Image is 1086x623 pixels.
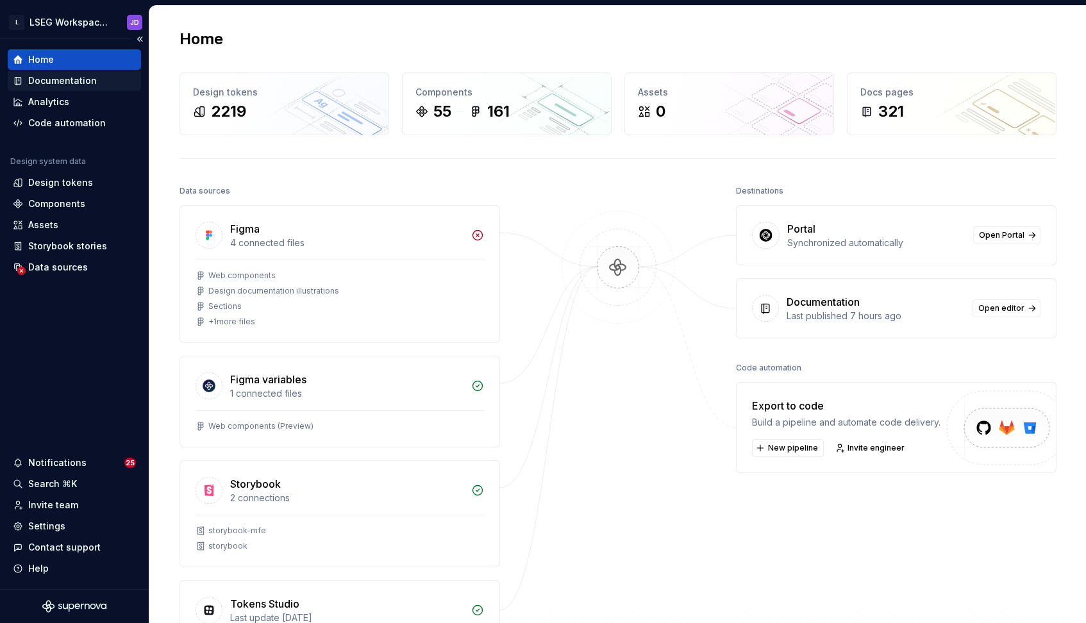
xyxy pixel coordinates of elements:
div: Components [415,86,598,99]
div: Invite team [28,499,78,511]
div: Design documentation illustrations [208,286,339,296]
div: L [9,15,24,30]
a: Analytics [8,92,141,112]
button: New pipeline [752,439,824,457]
a: Figma variables1 connected filesWeb components (Preview) [180,356,500,447]
a: Components [8,194,141,214]
div: 55 [433,101,451,122]
div: Design tokens [28,176,93,189]
a: Open Portal [973,226,1040,244]
a: Invite team [8,495,141,515]
div: Design system data [10,156,86,167]
button: Contact support [8,537,141,558]
span: Open editor [978,303,1024,313]
div: Build a pipeline and automate code delivery. [752,416,940,429]
a: Invite engineer [831,439,910,457]
a: Assets0 [624,72,834,135]
a: Figma4 connected filesWeb componentsDesign documentation illustrationsSections+1more files [180,205,500,343]
div: storybook [208,541,247,551]
div: 2219 [211,101,246,122]
div: Code automation [28,117,106,129]
a: Storybook stories [8,236,141,256]
div: 161 [487,101,510,122]
button: Collapse sidebar [131,30,149,48]
div: Design tokens [193,86,376,99]
div: Code automation [736,359,801,377]
a: Design tokens [8,172,141,193]
div: Data sources [180,182,230,200]
h2: Home [180,29,223,49]
div: Figma [230,221,260,237]
div: Portal [787,221,815,237]
div: 321 [878,101,904,122]
div: Contact support [28,541,101,554]
div: Synchronized automatically [787,237,965,249]
a: Data sources [8,257,141,278]
a: Design tokens2219 [180,72,389,135]
button: Notifications25 [8,453,141,473]
div: Documentation [28,74,97,87]
span: New pipeline [768,443,818,453]
button: Help [8,558,141,579]
span: Open Portal [979,230,1024,240]
div: Data sources [28,261,88,274]
a: Code automation [8,113,141,133]
div: Storybook [230,476,281,492]
div: Web components (Preview) [208,421,313,431]
div: 2 connections [230,492,464,504]
svg: Supernova Logo [42,600,106,613]
div: JD [130,17,139,28]
span: 25 [124,458,136,468]
div: Last published 7 hours ago [787,310,965,322]
a: Open editor [973,299,1040,317]
div: storybook-mfe [208,526,266,536]
div: Assets [638,86,821,99]
div: Home [28,53,54,66]
div: Storybook stories [28,240,107,253]
span: Invite engineer [848,443,905,453]
a: Components55161 [402,72,612,135]
a: Settings [8,516,141,536]
div: Export to code [752,398,940,413]
a: Home [8,49,141,70]
a: Storybook2 connectionsstorybook-mfestorybook [180,460,500,567]
a: Assets [8,215,141,235]
div: Search ⌘K [28,478,77,490]
div: 0 [656,101,665,122]
div: Figma variables [230,372,306,387]
div: Destinations [736,182,783,200]
div: 4 connected files [230,237,464,249]
a: Docs pages321 [847,72,1057,135]
div: Web components [208,270,276,281]
div: Sections [208,301,242,311]
div: Help [28,562,49,575]
div: Components [28,197,85,210]
div: LSEG Workspace Design System [29,16,112,29]
div: Analytics [28,96,69,108]
div: Notifications [28,456,87,469]
button: Search ⌘K [8,474,141,494]
div: + 1 more files [208,317,255,327]
div: Tokens Studio [230,596,299,611]
div: 1 connected files [230,387,464,400]
div: Documentation [787,294,860,310]
div: Docs pages [860,86,1043,99]
div: Assets [28,219,58,231]
div: Settings [28,520,65,533]
button: LLSEG Workspace Design SystemJD [3,8,146,36]
a: Documentation [8,71,141,91]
